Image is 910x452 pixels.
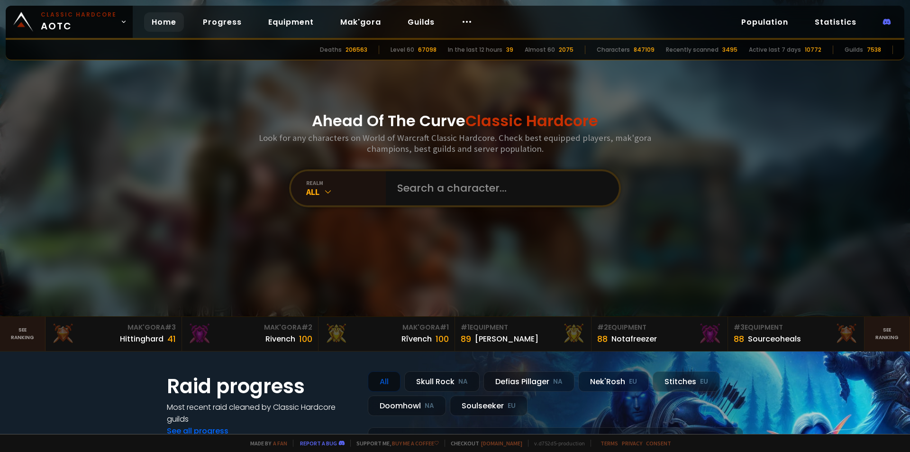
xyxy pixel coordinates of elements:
div: Hittinghard [120,333,164,345]
small: EU [508,401,516,411]
span: v. d752d5 - production [528,440,585,447]
div: All [368,371,400,392]
a: Buy me a coffee [392,440,439,447]
a: [DOMAIN_NAME] [481,440,522,447]
div: 88 [597,332,608,345]
input: Search a character... [391,171,608,205]
a: Guilds [400,12,442,32]
small: NA [553,377,563,387]
div: Nek'Rosh [578,371,649,392]
h3: Look for any characters on World of Warcraft Classic Hardcore. Check best equipped players, mak'g... [255,132,655,154]
small: EU [700,377,708,387]
span: AOTC [41,10,117,33]
a: #1Equipment89[PERSON_NAME] [455,317,591,351]
a: Mak'Gora#2Rivench100 [182,317,318,351]
h4: Most recent raid cleaned by Classic Hardcore guilds [167,401,356,425]
a: Mak'Gora#1Rîvench100 [318,317,455,351]
div: 39 [506,46,513,54]
span: Support me, [350,440,439,447]
a: #2Equipment88Notafreezer [591,317,728,351]
span: # 2 [597,323,608,332]
div: Rîvench [401,333,432,345]
a: #3Equipment88Sourceoheals [728,317,864,351]
div: realm [306,179,386,186]
div: 7538 [867,46,881,54]
span: # 3 [734,323,745,332]
div: Mak'Gora [188,323,312,332]
div: 3495 [722,46,737,54]
div: Sourceoheals [748,333,801,345]
div: Characters [597,46,630,54]
div: Level 60 [391,46,414,54]
span: Checkout [445,440,522,447]
span: # 2 [301,323,312,332]
div: 10772 [805,46,821,54]
small: NA [458,377,468,387]
div: Defias Pillager [483,371,574,392]
a: Report a bug [300,440,337,447]
div: Equipment [734,323,858,332]
div: Equipment [597,323,722,332]
div: Stitches [653,371,720,392]
span: # 3 [165,323,176,332]
div: 2075 [559,46,573,54]
div: 88 [734,332,744,345]
div: Equipment [461,323,585,332]
div: 100 [436,332,449,345]
h1: Ahead Of The Curve [312,110,598,132]
div: Mak'Gora [324,323,449,332]
div: Doomhowl [368,396,446,416]
div: 67098 [418,46,437,54]
div: Skull Rock [404,371,480,392]
a: Classic HardcoreAOTC [6,6,133,38]
small: NA [425,401,434,411]
a: Mak'gora [333,12,389,32]
div: Mak'Gora [51,323,176,332]
div: In the last 12 hours [448,46,502,54]
a: Privacy [622,440,642,447]
div: Notafreezer [611,333,657,345]
div: 89 [461,332,471,345]
small: EU [629,377,637,387]
div: Soulseeker [450,396,528,416]
div: 847109 [634,46,655,54]
span: # 1 [440,323,449,332]
small: Classic Hardcore [41,10,117,19]
a: Equipment [261,12,321,32]
a: Terms [601,440,618,447]
div: Deaths [320,46,342,54]
h1: Raid progress [167,371,356,401]
a: Statistics [807,12,864,32]
div: 100 [299,332,312,345]
a: a fan [273,440,287,447]
a: Mak'Gora#3Hittinghard41 [45,317,182,351]
div: All [306,186,386,197]
a: Progress [195,12,249,32]
div: Recently scanned [666,46,719,54]
a: Consent [646,440,671,447]
span: # 1 [461,323,470,332]
span: Made by [245,440,287,447]
div: Almost 60 [525,46,555,54]
div: [PERSON_NAME] [475,333,538,345]
span: Classic Hardcore [465,110,598,131]
a: See all progress [167,425,228,436]
a: Population [734,12,796,32]
a: Seeranking [864,317,910,351]
div: Guilds [845,46,863,54]
div: 41 [167,332,176,345]
div: Rivench [265,333,295,345]
div: 206563 [346,46,367,54]
a: Home [144,12,184,32]
div: Active last 7 days [749,46,801,54]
